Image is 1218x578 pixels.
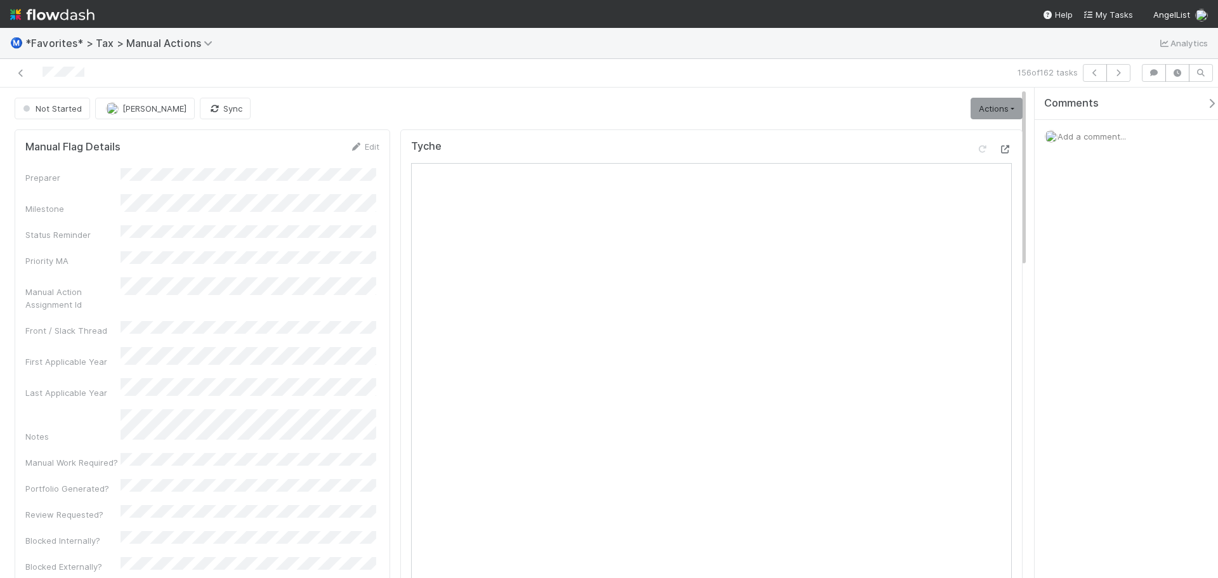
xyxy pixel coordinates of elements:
[1058,131,1126,141] span: Add a comment...
[25,37,219,49] span: *Favorites* > Tax > Manual Actions
[25,254,121,267] div: Priority MA
[1083,8,1133,21] a: My Tasks
[122,103,187,114] span: [PERSON_NAME]
[971,98,1023,119] a: Actions
[25,202,121,215] div: Milestone
[106,102,119,115] img: avatar_e41e7ae5-e7d9-4d8d-9f56-31b0d7a2f4fd.png
[25,355,121,368] div: First Applicable Year
[411,140,442,153] h5: Tyche
[25,286,121,311] div: Manual Action Assignment Id
[350,141,379,152] a: Edit
[25,508,121,521] div: Review Requested?
[25,171,121,184] div: Preparer
[25,430,121,443] div: Notes
[95,98,195,119] button: [PERSON_NAME]
[1153,10,1190,20] span: AngelList
[25,386,121,399] div: Last Applicable Year
[1044,97,1099,110] span: Comments
[1018,66,1078,79] span: 156 of 162 tasks
[1158,36,1208,51] a: Analytics
[1083,10,1133,20] span: My Tasks
[200,98,251,119] button: Sync
[25,456,121,469] div: Manual Work Required?
[10,37,23,48] span: Ⓜ️
[25,141,121,154] h5: Manual Flag Details
[25,482,121,495] div: Portfolio Generated?
[25,560,121,573] div: Blocked Externally?
[1042,8,1073,21] div: Help
[10,4,95,25] img: logo-inverted-e16ddd16eac7371096b0.svg
[25,324,121,337] div: Front / Slack Thread
[25,534,121,547] div: Blocked Internally?
[25,228,121,241] div: Status Reminder
[1195,9,1208,22] img: avatar_cfa6ccaa-c7d9-46b3-b608-2ec56ecf97ad.png
[1045,130,1058,143] img: avatar_cfa6ccaa-c7d9-46b3-b608-2ec56ecf97ad.png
